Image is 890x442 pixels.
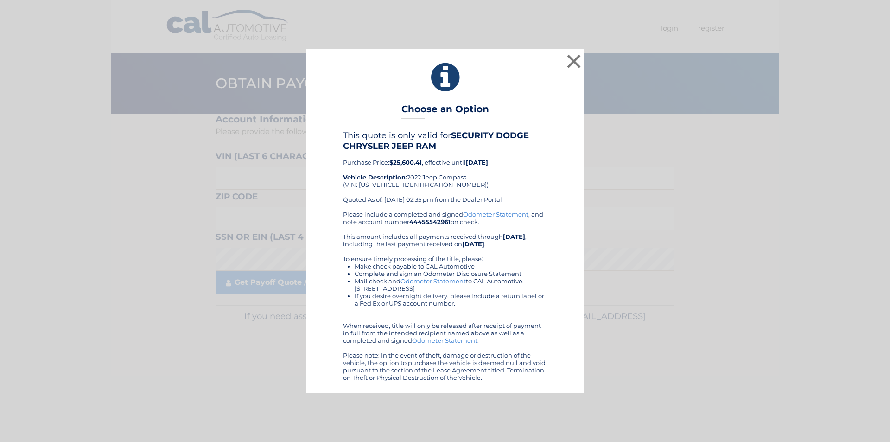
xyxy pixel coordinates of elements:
li: Make check payable to CAL Automotive [355,263,547,270]
li: Complete and sign an Odometer Disclosure Statement [355,270,547,277]
b: SECURITY DODGE CHRYSLER JEEP RAM [343,130,529,151]
h3: Choose an Option [401,103,489,120]
a: Odometer Statement [412,337,477,344]
button: × [565,52,583,70]
div: Purchase Price: , effective until 2022 Jeep Compass (VIN: [US_VEHICLE_IDENTIFICATION_NUMBER]) Quo... [343,130,547,210]
li: Mail check and to CAL Automotive, [STREET_ADDRESS] [355,277,547,292]
b: 44455542961 [409,218,451,225]
div: Please include a completed and signed , and note account number on check. This amount includes al... [343,211,547,381]
li: If you desire overnight delivery, please include a return label or a Fed Ex or UPS account number. [355,292,547,307]
strong: Vehicle Description: [343,173,407,181]
b: [DATE] [462,240,484,248]
b: [DATE] [466,159,488,166]
h4: This quote is only valid for [343,130,547,151]
b: $25,600.41 [389,159,422,166]
a: Odometer Statement [400,277,466,285]
a: Odometer Statement [463,211,528,218]
b: [DATE] [503,233,525,240]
